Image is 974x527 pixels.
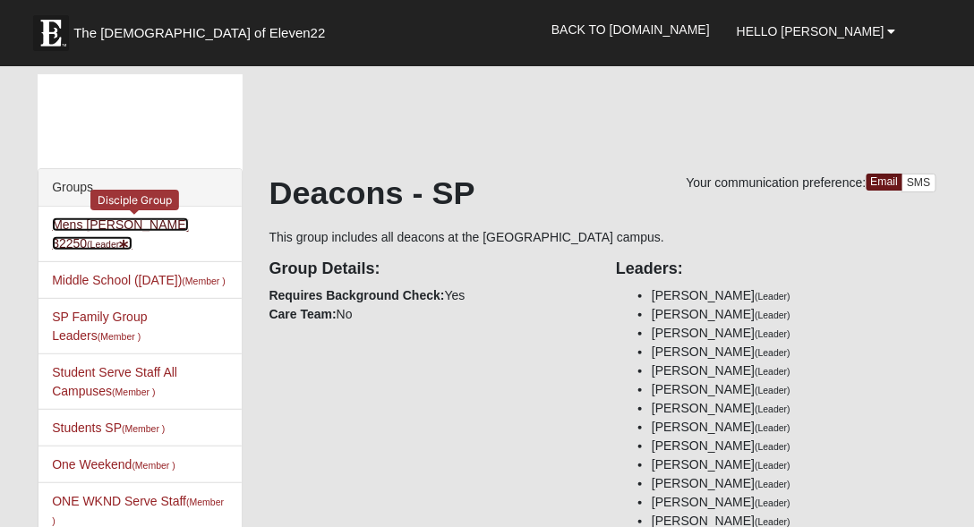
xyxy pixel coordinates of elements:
[269,307,337,321] strong: Care Team:
[52,421,165,435] a: Students SP(Member )
[52,217,189,251] a: Mens [PERSON_NAME] 32250(Leader)
[755,385,790,395] small: (Leader)
[52,494,224,527] a: ONE WKND Serve Staff(Member )
[90,190,179,210] div: Disciple Group
[182,276,225,286] small: (Member )
[755,441,790,452] small: (Leader)
[652,474,936,493] li: [PERSON_NAME]
[755,328,790,339] small: (Leader)
[652,361,936,380] li: [PERSON_NAME]
[755,310,790,320] small: (Leader)
[867,174,903,191] a: Email
[616,259,936,279] h4: Leaders:
[723,9,910,54] a: Hello [PERSON_NAME]
[652,455,936,474] li: [PERSON_NAME]
[52,365,177,398] a: Student Serve Staff All Campuses(Member )
[538,7,723,52] a: Back to [DOMAIN_NAME]
[755,366,790,377] small: (Leader)
[687,175,867,190] span: Your communication preference:
[755,347,790,358] small: (Leader)
[122,423,165,434] small: (Member )
[52,457,175,472] a: One Weekend(Member )
[652,399,936,418] li: [PERSON_NAME]
[38,169,241,207] div: Groups
[112,387,155,397] small: (Member )
[132,460,175,471] small: (Member )
[755,422,790,433] small: (Leader)
[901,174,936,192] a: SMS
[652,418,936,437] li: [PERSON_NAME]
[98,331,141,342] small: (Member )
[269,288,445,302] strong: Requires Background Check:
[652,324,936,343] li: [PERSON_NAME]
[24,6,382,51] a: The [DEMOGRAPHIC_DATA] of Eleven22
[652,343,936,361] li: [PERSON_NAME]
[652,305,936,324] li: [PERSON_NAME]
[52,273,226,287] a: Middle School ([DATE])(Member )
[33,15,69,51] img: Eleven22 logo
[52,310,147,343] a: SP Family Group Leaders(Member )
[652,437,936,455] li: [PERSON_NAME]
[269,259,590,279] h4: Group Details:
[73,24,325,42] span: The [DEMOGRAPHIC_DATA] of Eleven22
[269,174,936,212] h1: Deacons - SP
[652,286,936,305] li: [PERSON_NAME]
[755,479,790,489] small: (Leader)
[256,247,603,324] div: Yes No
[755,291,790,302] small: (Leader)
[755,404,790,414] small: (Leader)
[737,24,884,38] span: Hello [PERSON_NAME]
[652,493,936,512] li: [PERSON_NAME]
[652,380,936,399] li: [PERSON_NAME]
[755,460,790,471] small: (Leader)
[87,239,132,250] small: (Leader )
